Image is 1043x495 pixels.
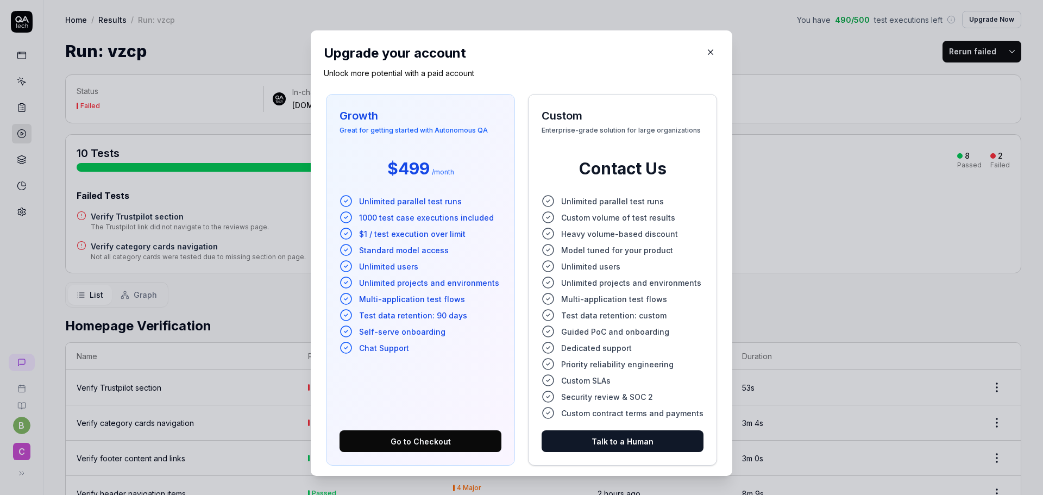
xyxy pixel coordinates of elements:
span: / [432,168,434,176]
button: Talk to a Human [542,430,703,452]
span: Unlimited parallel test runs [561,196,664,207]
button: Go to Checkout [340,430,501,452]
span: Multi-application test flows [561,293,667,305]
span: month [434,168,454,176]
span: Guided PoC and onboarding [561,326,669,337]
span: Unlimited parallel test runs [359,196,462,207]
span: Custom volume of test results [561,212,675,223]
span: Test data retention: 90 days [359,310,467,321]
span: Heavy volume-based discount [561,228,678,240]
h2: Upgrade your account [324,43,719,63]
p: Unlock more potential with a paid account [324,67,719,79]
span: $1 / test execution over limit [359,228,466,240]
span: Contact Us [579,156,667,181]
h3: Custom [542,108,703,124]
span: Model tuned for your product [561,245,673,256]
a: Talk to a Human [542,436,703,447]
span: Great for getting started with Autonomous QA [340,127,501,142]
span: Unlimited projects and environments [359,277,499,289]
span: Multi-application test flows [359,293,465,305]
span: Security review & SOC 2 [561,391,653,403]
span: 1000 test case executions included [359,212,494,223]
span: Standard model access [359,245,449,256]
h3: Growth [340,108,501,124]
span: Unlimited users [359,261,418,272]
span: Custom contract terms and payments [561,408,703,419]
span: $499 [387,156,430,181]
span: Test data retention: custom [561,310,667,321]
span: Dedicated support [561,342,632,354]
span: Self-serve onboarding [359,326,445,337]
span: Custom SLAs [561,375,611,386]
span: Enterprise-grade solution for large organizations [542,127,703,142]
span: Unlimited users [561,261,620,272]
button: Close Modal [702,43,719,61]
span: Priority reliability engineering [561,359,674,370]
span: Chat Support [359,342,409,354]
span: Unlimited projects and environments [561,277,701,289]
